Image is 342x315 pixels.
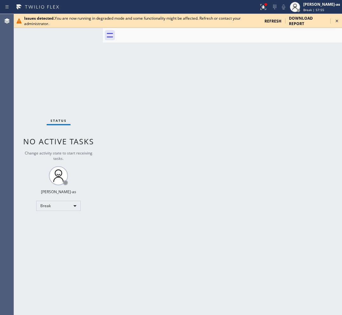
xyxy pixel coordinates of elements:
[303,8,324,12] span: Break | 57:55
[24,16,55,21] b: Issues detected.
[289,16,327,26] span: download report
[24,16,259,26] div: You are now running in degraded mode and some functionality might be affected. Refresh or contact...
[25,150,92,161] span: Change activity state to start receiving tasks.
[303,2,340,7] div: [PERSON_NAME]-as
[23,136,94,147] span: No active tasks
[36,201,81,211] div: Break
[279,3,288,11] button: Mute
[50,118,67,123] span: Status
[41,189,76,194] div: [PERSON_NAME]-as
[265,18,281,24] span: refresh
